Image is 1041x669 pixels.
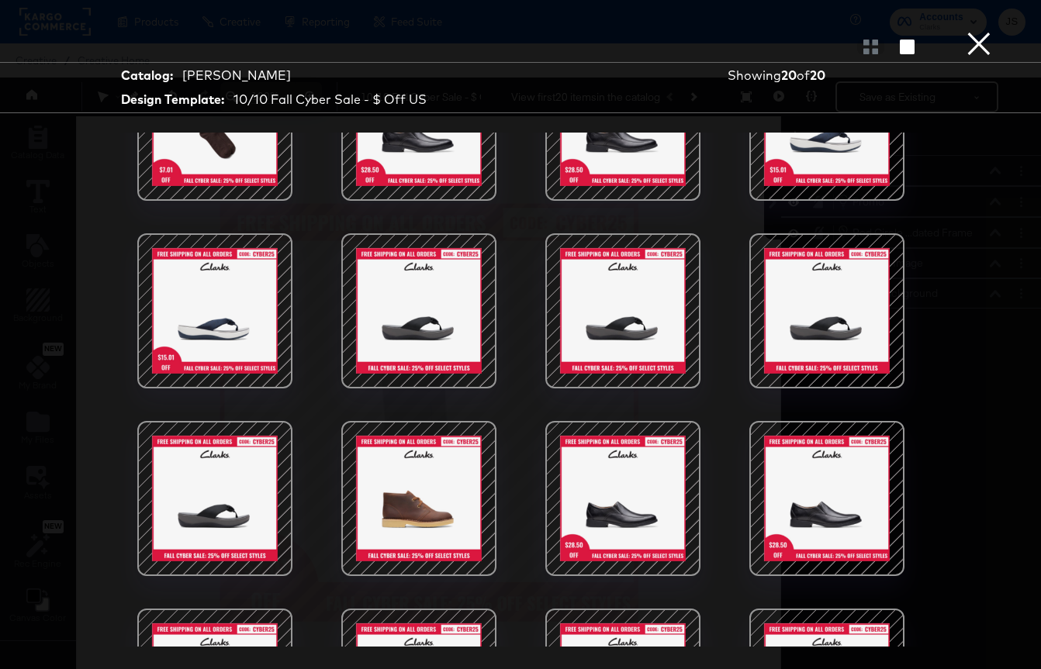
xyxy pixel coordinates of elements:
div: Showing of [728,67,894,84]
strong: 20 [781,67,797,83]
div: 10/10 Fall Cyber Sale - $ Off US [233,91,427,109]
strong: Catalog: [121,67,173,84]
strong: Design Template: [121,91,224,109]
strong: 20 [810,67,825,83]
div: [PERSON_NAME] [182,67,291,84]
